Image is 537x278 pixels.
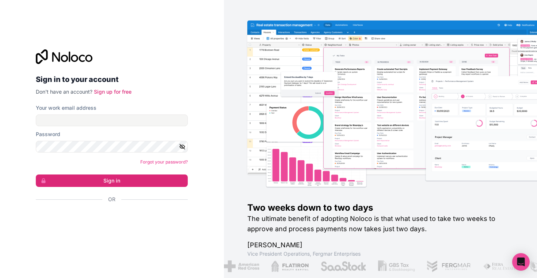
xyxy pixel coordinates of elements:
[36,174,188,187] button: Sign in
[268,260,306,272] img: /assets/flatiron-C8eUkumj.png
[36,89,92,95] span: Don't have an account?
[36,141,188,153] input: Password
[32,211,186,227] iframe: Sign in with Google Button
[94,89,132,95] a: Sign up for free
[512,253,530,271] div: Open Intercom Messenger
[247,240,514,250] h1: [PERSON_NAME]
[424,260,469,272] img: /assets/fergmar-CudnrXN5.png
[36,73,188,86] h2: Sign in to your account
[108,196,115,203] span: Or
[36,104,96,112] label: Your work email address
[247,202,514,214] h1: Two weeks down to two days
[36,131,60,138] label: Password
[318,260,364,272] img: /assets/saastock-C6Zbiodz.png
[247,214,514,234] h2: The ultimate benefit of adopting Noloco is that what used to take two weeks to approve and proces...
[376,260,413,272] img: /assets/gbstax-C-GtDUiK.png
[221,260,257,272] img: /assets/american-red-cross-BAupjrZR.png
[36,114,188,126] input: Email address
[247,250,514,258] h1: Vice President Operations , Fergmar Enterprises
[140,159,188,165] a: Forgot your password?
[481,260,515,272] img: /assets/fiera-fwj2N5v4.png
